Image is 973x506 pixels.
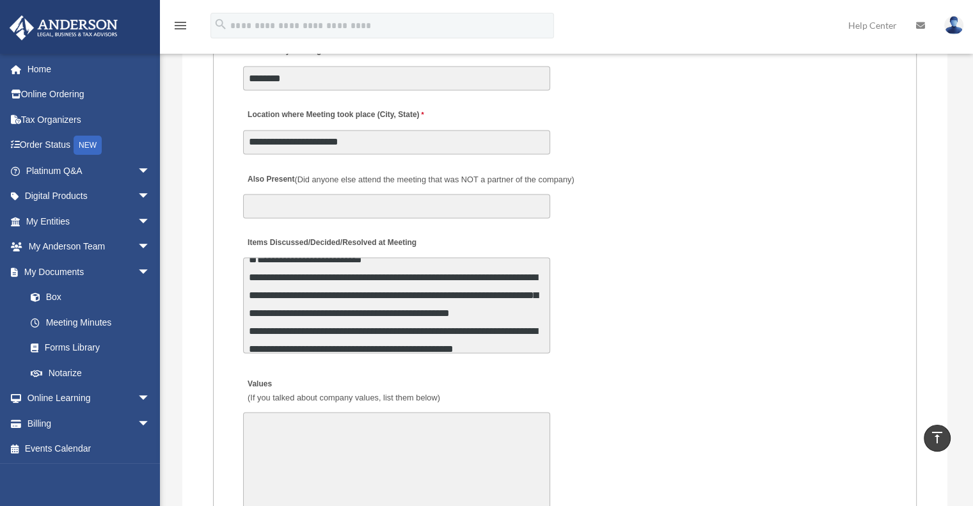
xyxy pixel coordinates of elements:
a: Order StatusNEW [9,132,170,159]
a: Online Ordering [9,82,170,107]
span: arrow_drop_down [138,259,163,285]
a: Meeting Minutes [18,310,163,335]
span: arrow_drop_down [138,158,163,184]
i: menu [173,18,188,33]
a: Forms Library [18,335,170,361]
a: vertical_align_top [924,425,951,452]
a: My Anderson Teamarrow_drop_down [9,234,170,260]
a: Digital Productsarrow_drop_down [9,184,170,209]
img: User Pic [944,16,963,35]
div: NEW [74,136,102,155]
i: vertical_align_top [929,430,945,445]
span: arrow_drop_down [138,234,163,260]
span: arrow_drop_down [138,411,163,437]
span: arrow_drop_down [138,209,163,235]
a: Notarize [18,360,170,386]
a: Platinum Q&Aarrow_drop_down [9,158,170,184]
a: Billingarrow_drop_down [9,411,170,436]
a: My Documentsarrow_drop_down [9,259,170,285]
a: menu [173,22,188,33]
label: Values [243,375,443,406]
span: (If you talked about company values, list them below) [248,392,440,402]
a: Events Calendar [9,436,170,462]
a: Home [9,56,170,82]
a: Online Learningarrow_drop_down [9,386,170,411]
span: arrow_drop_down [138,184,163,210]
a: My Entitiesarrow_drop_down [9,209,170,234]
label: Location where Meeting took place (City, State) [243,106,427,123]
img: Anderson Advisors Platinum Portal [6,15,122,40]
label: Items Discussed/Decided/Resolved at Meeting [243,234,420,251]
i: search [214,17,228,31]
label: Also Present [243,170,578,187]
span: (Did anyone else attend the meeting that was NOT a partner of the company) [294,174,574,184]
a: Tax Organizers [9,107,170,132]
span: arrow_drop_down [138,386,163,412]
a: Box [18,285,170,310]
